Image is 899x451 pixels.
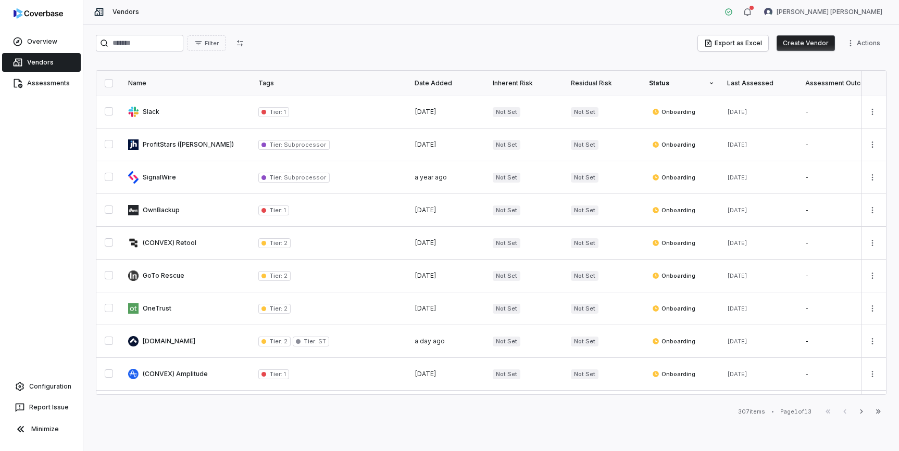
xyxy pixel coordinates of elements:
span: Assessments [27,79,70,87]
span: Onboarding [652,337,695,345]
span: [DATE] [415,370,436,378]
button: Filter [188,35,226,51]
img: Bastian Bartels avatar [764,8,772,16]
td: - [799,391,877,423]
div: Status [649,79,715,87]
button: Export as Excel [698,35,768,51]
button: More actions [864,235,881,251]
span: Not Set [571,271,598,281]
button: Create Vendor [777,35,835,51]
div: 307 items [738,408,765,416]
button: More actions [864,104,881,120]
span: Not Set [493,238,520,248]
span: Not Set [493,304,520,314]
span: Not Set [493,140,520,150]
span: Not Set [571,238,598,248]
div: Assessment Outcome [805,79,871,87]
a: Vendors [2,53,81,72]
span: Vendors [113,8,139,16]
span: [DATE] [727,108,747,115]
span: [DATE] [727,141,747,148]
span: [DATE] [727,272,747,279]
span: Not Set [571,205,598,215]
span: Overview [27,37,57,46]
td: - [799,128,877,161]
span: Not Set [493,205,520,215]
span: Onboarding [652,239,695,247]
span: Filter [205,40,219,47]
span: a day ago [415,337,445,345]
a: Configuration [4,377,79,396]
span: Tier : [269,174,282,181]
button: More actions [864,202,881,218]
div: Inherent Risk [493,79,558,87]
td: - [799,292,877,325]
span: Not Set [571,173,598,183]
button: Bastian Bartels avatar[PERSON_NAME] [PERSON_NAME] [758,4,889,20]
button: Minimize [4,419,79,440]
button: More actions [864,366,881,382]
span: Vendors [27,58,54,67]
a: Assessments [2,74,81,93]
span: Not Set [493,107,520,117]
button: More actions [864,268,881,284]
span: Report Issue [29,403,69,411]
span: Tier : [304,338,317,345]
button: More actions [864,170,881,185]
span: Subprocessor [282,174,326,181]
div: Last Assessed [727,79,793,87]
span: Not Set [493,337,520,346]
span: Tier : [269,338,282,345]
td: - [799,161,877,194]
span: [DATE] [727,239,747,247]
span: [DATE] [415,140,436,148]
span: 1 [282,207,286,214]
td: - [799,96,877,128]
td: - [799,194,877,227]
div: Date Added [415,79,480,87]
div: Name [128,79,246,87]
span: 1 [282,108,286,115]
button: More actions [843,35,886,51]
span: Tier : [269,239,282,247]
span: Subprocessor [282,141,326,148]
span: [DATE] [415,108,436,115]
td: - [799,358,877,391]
span: Onboarding [652,173,695,182]
div: Page 1 of 13 [780,408,811,416]
span: Onboarding [652,272,695,280]
span: Onboarding [652,140,695,149]
span: [DATE] [415,206,436,214]
div: Residual Risk [571,79,636,87]
a: Overview [2,32,81,51]
span: Tier : [269,141,282,148]
span: Not Set [493,369,520,379]
span: Not Set [493,173,520,183]
span: Onboarding [652,206,695,214]
span: Onboarding [652,370,695,378]
img: logo-D7KZi-bG.svg [14,8,63,19]
span: 2 [282,338,288,345]
td: - [799,227,877,260]
button: More actions [864,301,881,316]
span: [DATE] [727,370,747,378]
span: Tier : [269,272,282,279]
span: [DATE] [415,239,436,247]
span: Tier : [269,108,282,115]
span: Tier : [269,207,282,214]
span: a year ago [415,173,447,181]
span: 2 [282,239,288,247]
span: [DATE] [415,272,436,279]
span: [DATE] [727,207,747,214]
div: Tags [258,79,402,87]
span: 2 [282,305,288,312]
td: - [799,325,877,358]
span: [DATE] [727,305,747,312]
span: [DATE] [727,174,747,181]
td: - [799,260,877,292]
span: Minimize [31,425,59,433]
span: ST [317,338,326,345]
span: [PERSON_NAME] [PERSON_NAME] [777,8,882,16]
span: Not Set [571,140,598,150]
button: Report Issue [4,398,79,417]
